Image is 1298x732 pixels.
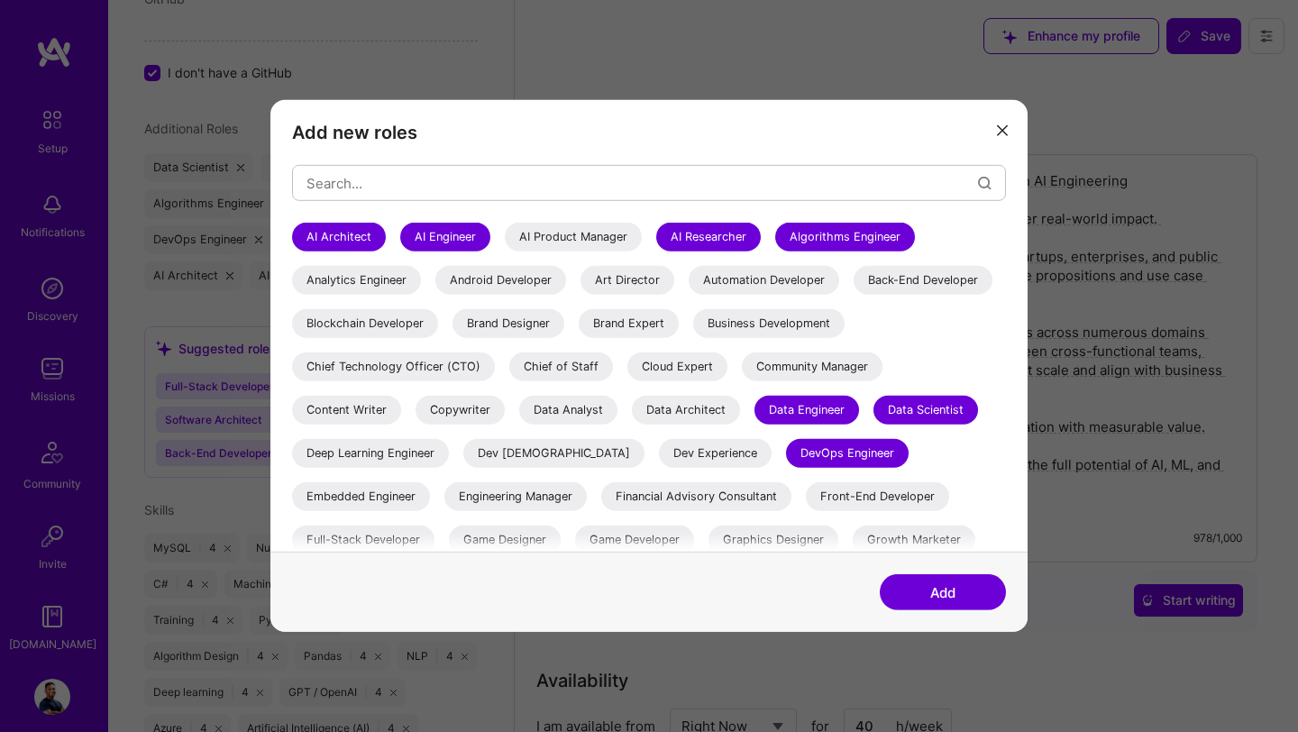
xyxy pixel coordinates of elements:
[292,439,449,468] div: Deep Learning Engineer
[306,160,978,206] input: Search...
[292,352,495,381] div: Chief Technology Officer (CTO)
[742,352,882,381] div: Community Manager
[632,396,740,425] div: Data Architect
[292,309,438,338] div: Blockchain Developer
[292,266,421,295] div: Analytics Engineer
[509,352,613,381] div: Chief of Staff
[978,176,992,189] i: icon Search
[579,309,679,338] div: Brand Expert
[806,482,949,511] div: Front-End Developer
[519,396,617,425] div: Data Analyst
[292,396,401,425] div: Content Writer
[292,223,386,252] div: AI Architect
[708,526,838,554] div: Graphics Designer
[575,526,694,554] div: Game Developer
[505,223,642,252] div: AI Product Manager
[693,309,845,338] div: Business Development
[292,122,1006,143] h3: Add new roles
[416,396,505,425] div: Copywriter
[627,352,727,381] div: Cloud Expert
[452,309,564,338] div: Brand Designer
[854,266,992,295] div: Back-End Developer
[580,266,674,295] div: Art Director
[873,396,978,425] div: Data Scientist
[292,526,434,554] div: Full-Stack Developer
[689,266,839,295] div: Automation Developer
[449,526,561,554] div: Game Designer
[754,396,859,425] div: Data Engineer
[659,439,772,468] div: Dev Experience
[292,482,430,511] div: Embedded Engineer
[786,439,909,468] div: DevOps Engineer
[463,439,644,468] div: Dev [DEMOGRAPHIC_DATA]
[444,482,587,511] div: Engineering Manager
[601,482,791,511] div: Financial Advisory Consultant
[997,125,1008,136] i: icon Close
[270,100,1028,632] div: modal
[656,223,761,252] div: AI Researcher
[435,266,566,295] div: Android Developer
[775,223,915,252] div: Algorithms Engineer
[400,223,490,252] div: AI Engineer
[853,526,975,554] div: Growth Marketer
[880,574,1006,610] button: Add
